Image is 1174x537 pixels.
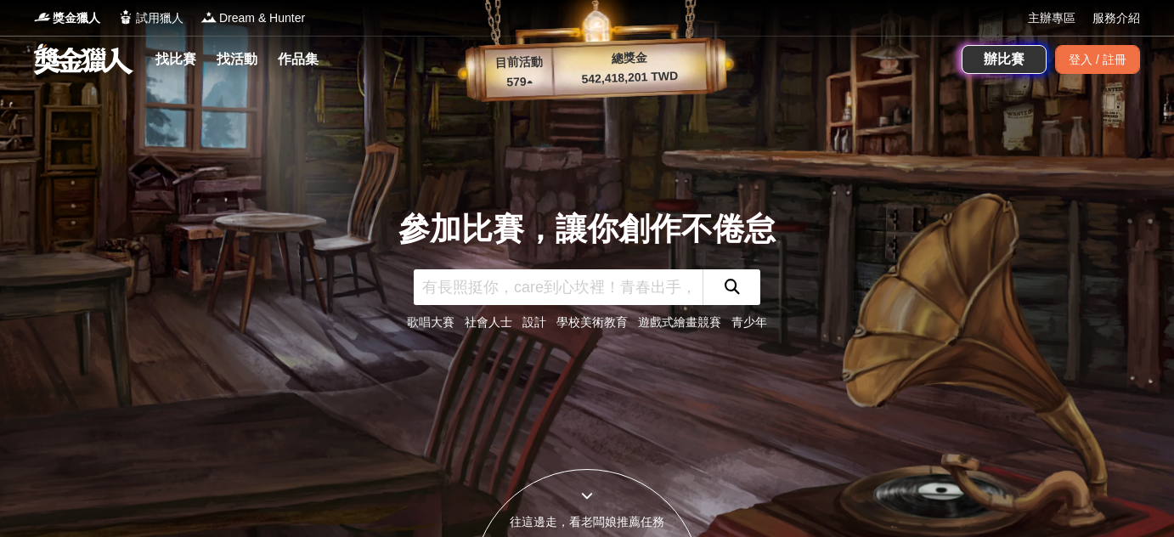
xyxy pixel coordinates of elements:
[271,48,325,71] a: 作品集
[556,315,628,329] a: 學校美術教育
[210,48,264,71] a: 找活動
[407,315,454,329] a: 歌唱大賽
[200,9,305,27] a: LogoDream & Hunter
[1092,9,1140,27] a: 服務介紹
[484,53,553,73] p: 目前活動
[522,315,546,329] a: 設計
[136,9,183,27] span: 試用獵人
[34,9,100,27] a: Logo獎金獵人
[219,9,305,27] span: Dream & Hunter
[414,269,703,305] input: 有長照挺你，care到心坎裡！青春出手，拍出照顧 影音徵件活動
[731,315,767,329] a: 青少年
[149,48,203,71] a: 找比賽
[465,315,512,329] a: 社會人士
[117,8,134,25] img: Logo
[398,206,776,253] div: 參加比賽，讓你創作不倦怠
[473,513,701,531] div: 往這邊走，看老闆娘推薦任務
[485,72,554,93] p: 579 ▴
[552,47,706,70] p: 總獎金
[553,66,707,89] p: 542,418,201 TWD
[34,8,51,25] img: Logo
[53,9,100,27] span: 獎金獵人
[200,8,217,25] img: Logo
[117,9,183,27] a: Logo試用獵人
[1055,45,1140,74] div: 登入 / 註冊
[1028,9,1075,27] a: 主辦專區
[962,45,1047,74] a: 辦比賽
[638,315,721,329] a: 遊戲式繪畫競賽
